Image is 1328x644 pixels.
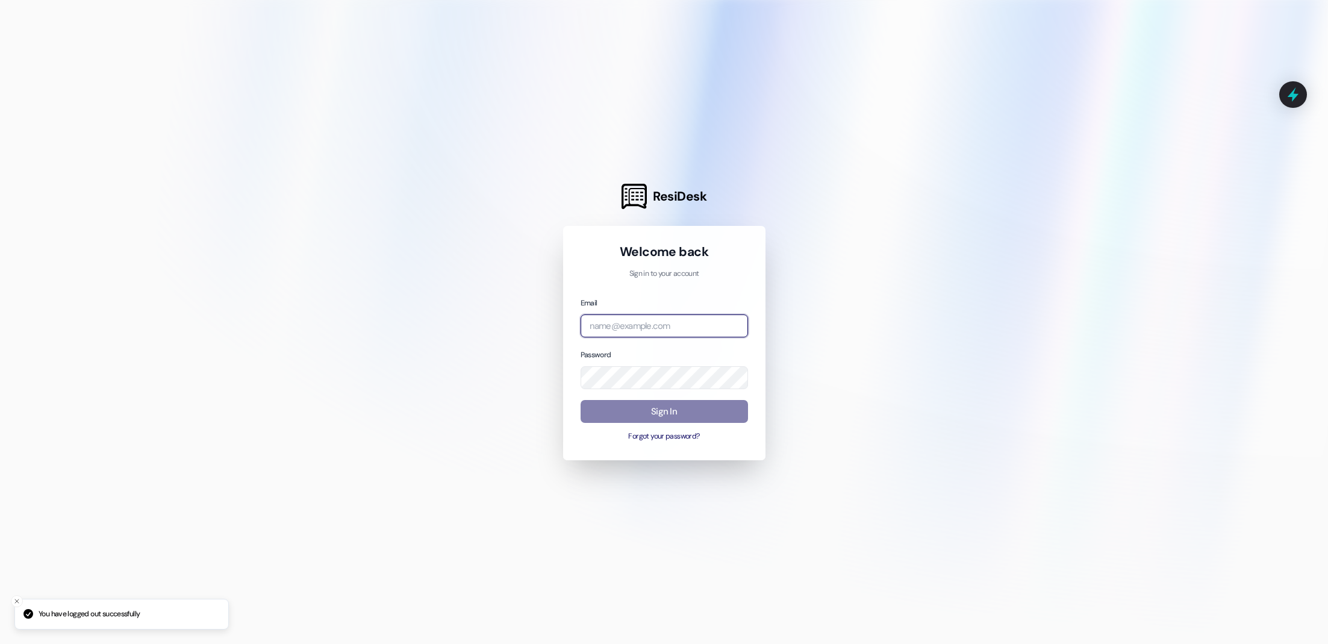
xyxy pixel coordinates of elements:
[581,314,748,338] input: name@example.com
[581,350,611,360] label: Password
[581,400,748,424] button: Sign In
[11,595,23,607] button: Close toast
[581,269,748,280] p: Sign in to your account
[39,609,140,620] p: You have logged out successfully
[622,184,647,209] img: ResiDesk Logo
[653,188,706,205] span: ResiDesk
[581,298,597,308] label: Email
[581,243,748,260] h1: Welcome back
[581,431,748,442] button: Forgot your password?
